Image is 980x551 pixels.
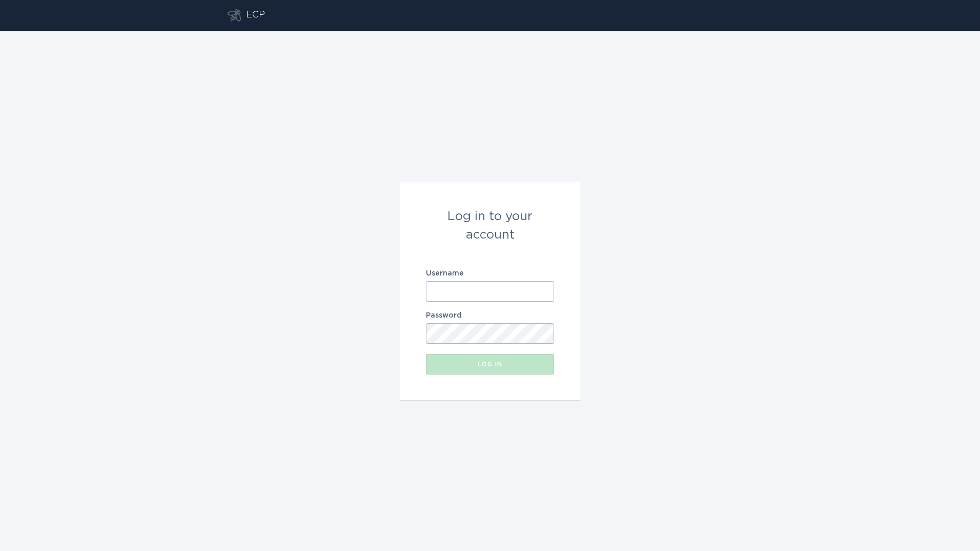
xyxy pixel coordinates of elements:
[228,9,241,22] button: Go to dashboard
[426,354,554,375] button: Log in
[426,270,554,277] label: Username
[426,207,554,244] div: Log in to your account
[246,9,265,22] div: ECP
[431,361,549,367] div: Log in
[426,312,554,319] label: Password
